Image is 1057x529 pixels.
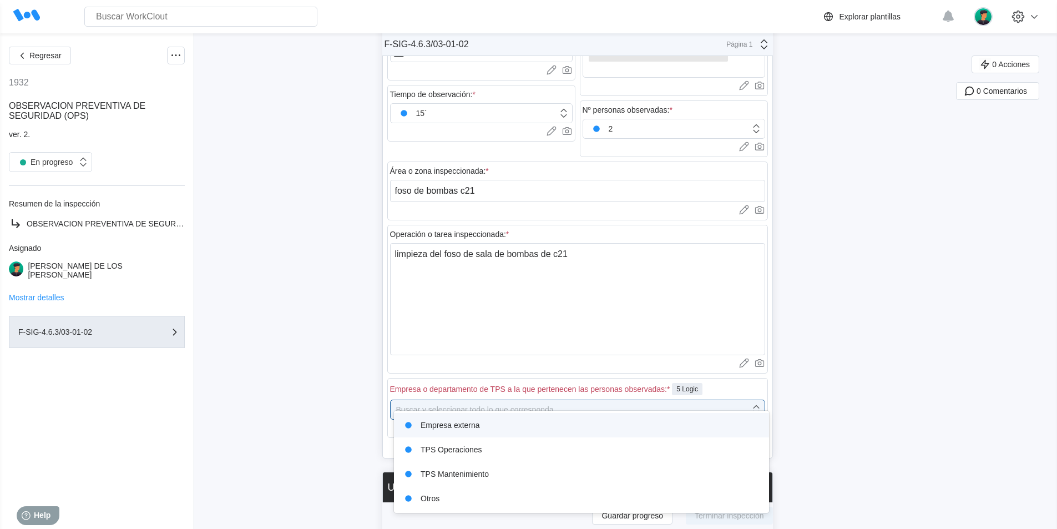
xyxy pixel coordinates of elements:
div: Resumen de la inspección [9,199,185,208]
a: OBSERVACION PREVENTIVA DE SEGURIDAD (OPS) [9,217,185,230]
div: 1932 [9,78,29,88]
img: user.png [974,7,993,26]
a: Explorar plantillas [822,10,937,23]
button: 0 Acciones [972,56,1039,73]
button: Terminar inspección [686,507,773,525]
div: Operación o tarea inspeccionada: [390,230,509,239]
span: OBSERVACION PREVENTIVA DE SEGURIDAD (OPS) [27,219,218,228]
div: 5 Logic [672,383,702,395]
span: Terminar inspección [695,512,764,520]
textarea: limpieza del foso de sala de bombas de c21 [390,243,765,355]
span: 0 Comentarios [977,87,1027,95]
div: Otros [401,491,762,506]
span: Regresar [29,52,62,59]
div: 15´ [396,105,427,121]
div: Página 1 [725,41,753,48]
button: Guardar progreso [592,507,672,525]
button: Mostrar detalles [9,294,64,301]
div: Área o zona inspeccionada: [390,167,489,175]
div: ver. 2. [9,130,185,139]
div: 2 [589,121,613,137]
div: Tiempo de observación: [390,90,476,99]
div: [PERSON_NAME] DE LOS [PERSON_NAME] [28,261,185,279]
div: F-SIG-4.6.3/03-01-02 [18,328,129,336]
span: 0 Acciones [992,61,1030,68]
div: F-SIG-4.6.3/03-01-02 [385,39,469,49]
div: Empresa externa [401,417,762,433]
div: Empresa o departamento de TPS a la que pertenecen las personas observadas: [390,385,670,394]
div: Explorar plantillas [839,12,901,21]
input: Type here... [390,180,765,202]
div: Buscar y seleccionar todo lo que corresponda [396,405,554,414]
button: F-SIG-4.6.3/03-01-02 [9,316,185,348]
button: Regresar [9,47,71,64]
button: 0 Comentarios [956,82,1039,100]
div: Nº personas observadas: [583,105,672,114]
div: TPS Operaciones [401,442,762,457]
span: Guardar progreso [601,512,663,520]
div: En progreso [15,154,73,170]
div: Uso de Equipos de Protección Individual [388,482,567,493]
span: OBSERVACION PREVENTIVA DE SEGURIDAD (OPS) [9,101,145,120]
img: user.png [9,261,23,276]
input: Buscar WorkClout [84,7,317,27]
div: TPS Mantenimiento [401,466,762,482]
div: Asignado [9,244,185,253]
